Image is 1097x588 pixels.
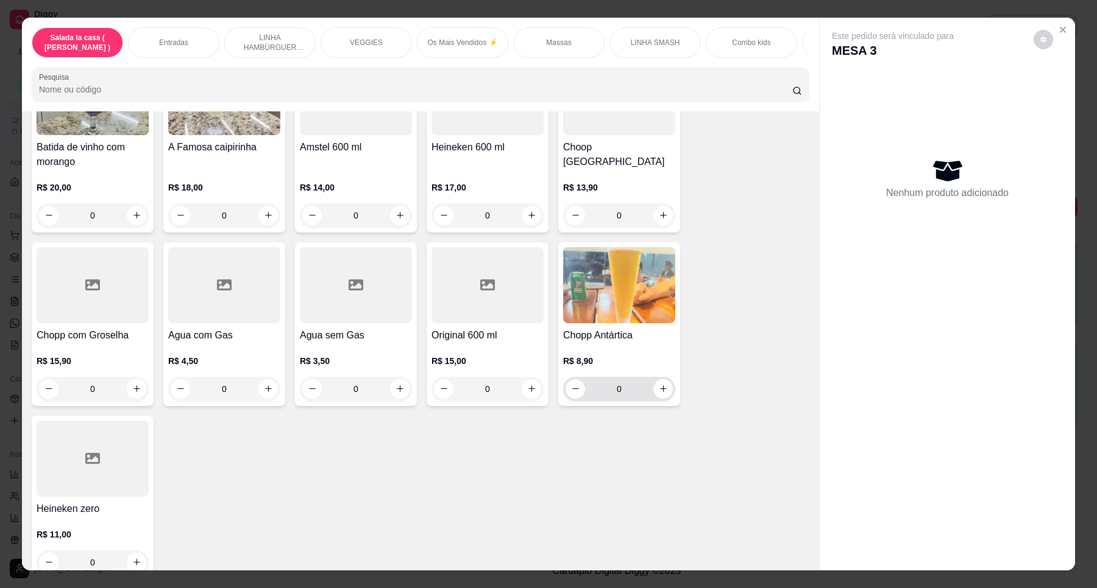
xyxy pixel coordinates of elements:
h4: Chopp com Groselha [37,328,149,343]
h4: Choop [GEOGRAPHIC_DATA] [563,140,675,169]
h4: Chopp Antártica [563,328,675,343]
h4: A Famosa caipirinha [168,140,280,155]
button: decrease-product-quantity [434,379,453,399]
p: Combo kids [732,38,770,47]
h4: Agua com Gas [168,328,280,343]
button: decrease-product-quantity [566,206,585,225]
p: R$ 3,50 [300,355,412,367]
p: R$ 15,00 [431,355,544,367]
p: Salada la casa ( [PERSON_NAME] ) [42,33,113,52]
button: decrease-product-quantity [302,206,322,225]
button: increase-product-quantity [653,206,673,225]
button: increase-product-quantity [127,206,146,225]
button: increase-product-quantity [653,379,673,399]
button: decrease-product-quantity [566,379,585,399]
button: Close [1053,20,1073,40]
p: LINHA SMASH [631,38,680,47]
h4: Batida de vinho com morango [37,140,149,169]
p: R$ 17,00 [431,181,544,194]
p: R$ 20,00 [37,181,149,194]
button: increase-product-quantity [390,379,410,399]
button: decrease-product-quantity [434,206,453,225]
p: Os Mais Vendidos ⚡️ [427,38,497,47]
h4: Heineken zero [37,502,149,516]
p: VEGGIES [350,38,383,47]
h4: Original 600 ml [431,328,544,343]
p: R$ 18,00 [168,181,280,194]
button: decrease-product-quantity [39,553,59,572]
h4: Agua sem Gas [300,328,412,343]
button: decrease-product-quantity [302,379,322,399]
p: R$ 11,00 [37,528,149,541]
button: decrease-product-quantity [39,206,59,225]
img: product-image [563,247,675,323]
button: increase-product-quantity [390,206,410,225]
p: R$ 13,90 [563,181,675,194]
button: increase-product-quantity [258,379,278,399]
p: R$ 14,00 [300,181,412,194]
p: Nenhum produto adicionado [886,186,1009,200]
input: Pesquisa [39,83,792,96]
button: decrease-product-quantity [39,379,59,399]
button: increase-product-quantity [522,379,541,399]
button: decrease-product-quantity [171,379,190,399]
p: Entradas [159,38,188,47]
h4: Heineken 600 ml [431,140,544,155]
button: increase-product-quantity [522,206,541,225]
p: R$ 15,90 [37,355,149,367]
p: MESA 3 [832,42,954,59]
label: Pesquisa [39,72,73,82]
p: LINHA HAMBÚRGUER ANGUS [235,33,305,52]
button: decrease-product-quantity [171,206,190,225]
p: R$ 8,90 [563,355,675,367]
button: decrease-product-quantity [1034,30,1053,49]
button: increase-product-quantity [127,553,146,572]
button: increase-product-quantity [258,206,278,225]
h4: Amstel 600 ml [300,140,412,155]
p: R$ 4,50 [168,355,280,367]
p: Massas [546,38,571,47]
p: Este pedido será vinculado para [832,30,954,42]
button: increase-product-quantity [127,379,146,399]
